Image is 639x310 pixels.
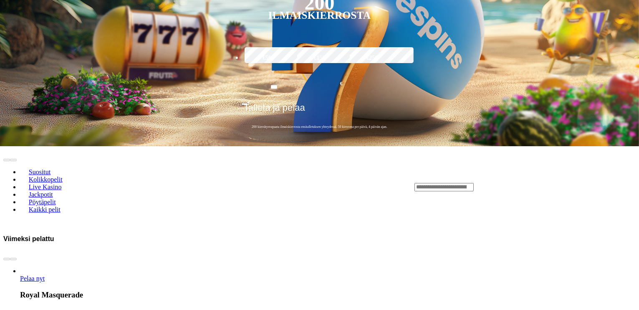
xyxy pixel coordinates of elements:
span: 200 kierrätysvapaata ilmaiskierrosta ensitalletuksen yhteydessä. 50 kierrosta per päivä, 4 päivän... [241,125,398,129]
span: Live Kasino [25,183,65,191]
button: next slide [10,159,17,161]
label: €50 [242,46,291,70]
span: € [248,100,250,105]
input: Search [414,183,474,191]
a: Suositut [20,165,59,178]
span: Kolikkopelit [25,176,66,183]
span: Suositut [25,168,54,175]
a: Live Kasino [20,180,70,193]
article: Royal Masquerade [20,267,636,300]
h3: Royal Masquerade [20,290,636,300]
span: € [340,80,343,88]
a: Jackpotit [20,188,61,201]
span: Pöytäpelit [25,198,59,206]
h3: Viimeksi pelattu [3,235,54,243]
button: next slide [10,258,17,260]
span: Jackpotit [25,191,56,198]
a: Kaikki pelit [20,203,69,216]
a: Kolikkopelit [20,173,71,185]
button: prev slide [3,159,10,161]
span: Pelaa nyt [20,275,45,282]
label: €150 [295,46,344,70]
nav: Lobby [3,154,398,220]
a: Pöytäpelit [20,196,64,208]
div: Ilmaiskierrosta [268,10,371,20]
span: Talleta ja pelaa [244,102,305,119]
button: prev slide [3,258,10,260]
button: Talleta ja pelaa [241,102,398,119]
a: Royal Masquerade [20,275,45,282]
header: Lobby [3,146,636,228]
label: €250 [348,46,397,70]
span: Kaikki pelit [25,206,64,213]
